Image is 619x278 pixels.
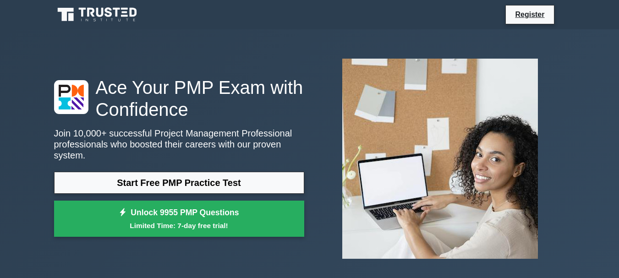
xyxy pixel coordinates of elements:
a: Unlock 9955 PMP QuestionsLimited Time: 7-day free trial! [54,201,304,237]
small: Limited Time: 7-day free trial! [66,220,293,231]
a: Start Free PMP Practice Test [54,172,304,194]
h1: Ace Your PMP Exam with Confidence [54,76,304,120]
a: Register [509,9,550,20]
p: Join 10,000+ successful Project Management Professional professionals who boosted their careers w... [54,128,304,161]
